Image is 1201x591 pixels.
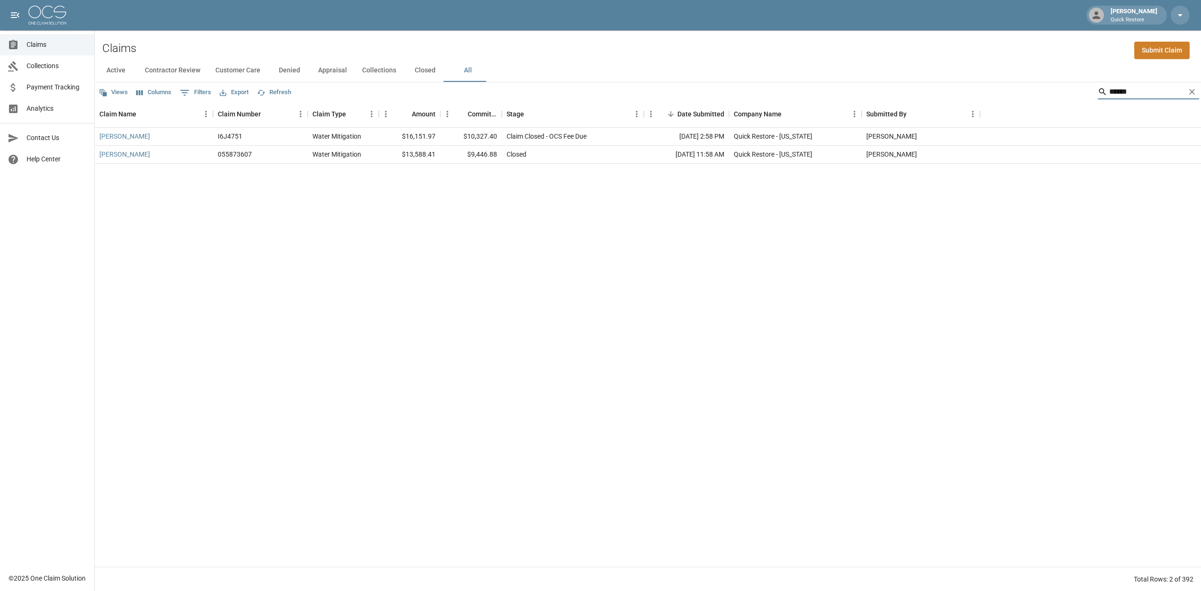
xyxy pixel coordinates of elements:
div: Water Mitigation [312,150,361,159]
div: © 2025 One Claim Solution [9,573,86,583]
a: [PERSON_NAME] [99,150,150,159]
div: Company Name [729,101,862,127]
button: Active [95,59,137,82]
span: Collections [27,61,87,71]
button: Sort [399,107,412,121]
button: Closed [404,59,446,82]
div: $13,588.41 [379,146,440,164]
div: Date Submitted [677,101,724,127]
button: Sort [346,107,359,121]
button: Sort [454,107,468,121]
span: Contact Us [27,133,87,143]
button: Sort [664,107,677,121]
div: Quick Restore - Colorado [734,150,812,159]
button: Menu [630,107,644,121]
button: Menu [199,107,213,121]
button: Views [97,85,130,100]
img: ocs-logo-white-transparent.png [28,6,66,25]
span: Payment Tracking [27,82,87,92]
div: Committed Amount [440,101,502,127]
div: Committed Amount [468,101,497,127]
button: Clear [1185,85,1199,99]
div: $9,446.88 [440,146,502,164]
button: Menu [440,107,454,121]
button: Menu [365,107,379,121]
div: Elizabeth Sutton [866,132,917,141]
div: Date Submitted [644,101,729,127]
div: Claim Type [308,101,379,127]
button: Show filters [178,85,214,100]
button: Denied [268,59,311,82]
div: Amount [379,101,440,127]
button: Customer Care [208,59,268,82]
span: Help Center [27,154,87,164]
span: Analytics [27,104,87,114]
div: Amount [412,101,436,127]
div: [DATE] 2:58 PM [644,128,729,146]
div: Claim Name [99,101,136,127]
div: Closed [507,150,526,159]
button: Sort [524,107,537,121]
div: [PERSON_NAME] [1107,7,1161,24]
span: Claims [27,40,87,50]
button: Sort [136,107,150,121]
div: Stage [507,101,524,127]
button: Sort [907,107,920,121]
div: I6J4751 [218,132,242,141]
div: Company Name [734,101,782,127]
button: Select columns [134,85,174,100]
div: Claim Type [312,101,346,127]
a: [PERSON_NAME] [99,132,150,141]
div: $16,151.97 [379,128,440,146]
div: 055873607 [218,150,252,159]
div: Total Rows: 2 of 392 [1134,574,1193,584]
div: Claim Number [213,101,308,127]
button: Sort [782,107,795,121]
div: Claim Closed - OCS Fee Due [507,132,587,141]
button: Sort [261,107,274,121]
button: Collections [355,59,404,82]
button: Export [217,85,251,100]
button: Contractor Review [137,59,208,82]
button: Menu [294,107,308,121]
button: Menu [847,107,862,121]
button: Menu [644,107,658,121]
div: Search [1098,84,1199,101]
button: All [446,59,489,82]
div: dynamic tabs [95,59,1201,82]
div: Quick Restore - Colorado [734,132,812,141]
button: Menu [379,107,393,121]
div: Submitted By [866,101,907,127]
div: Water Mitigation [312,132,361,141]
button: Refresh [255,85,294,100]
button: Menu [966,107,980,121]
button: Appraisal [311,59,355,82]
p: Quick Restore [1111,16,1157,24]
a: Submit Claim [1134,42,1190,59]
h2: Claims [102,42,136,55]
button: open drawer [6,6,25,25]
div: Stage [502,101,644,127]
div: Claim Number [218,101,261,127]
div: [DATE] 11:58 AM [644,146,729,164]
div: Elizabeth Sutton [866,150,917,159]
div: Claim Name [95,101,213,127]
div: Submitted By [862,101,980,127]
div: $10,327.40 [440,128,502,146]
